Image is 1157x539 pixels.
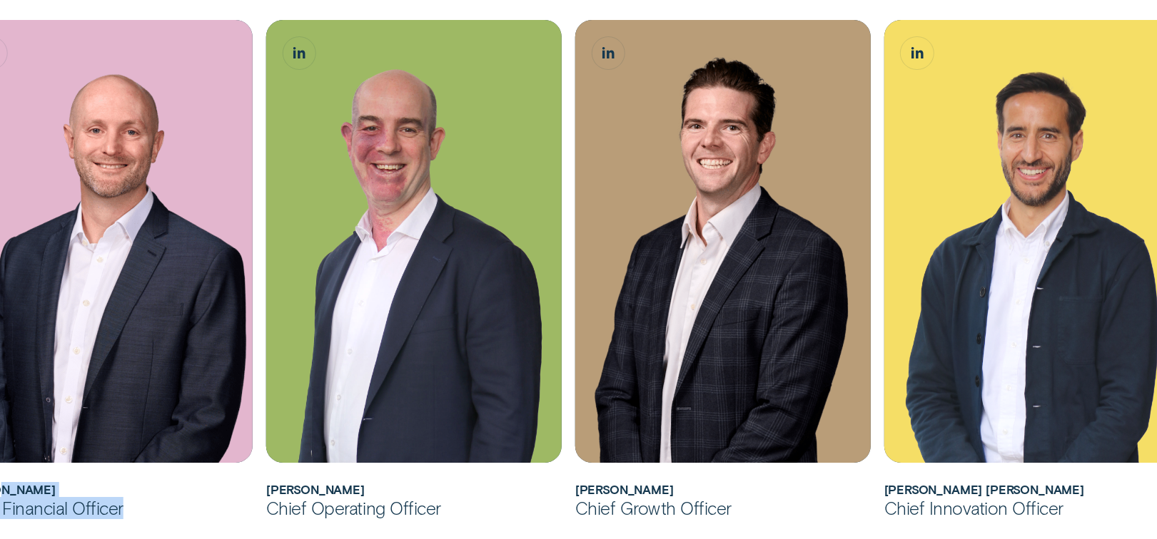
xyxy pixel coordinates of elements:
[266,20,562,463] div: Sam Harding, Chief Operating Officer
[575,20,871,463] div: James Goodwin, Chief Growth Officer
[575,20,871,463] img: James Goodwin
[266,483,562,497] h2: Sam Harding
[901,37,934,70] a: Álvaro Carpio Colón, Chief Innovation Officer LinkedIn button
[592,37,625,70] a: James Goodwin, Chief Growth Officer LinkedIn button
[575,483,871,497] h2: James Goodwin
[266,20,562,463] img: Sam Harding
[266,497,562,519] div: Chief Operating Officer
[283,37,316,70] a: Sam Harding, Chief Operating Officer LinkedIn button
[575,497,871,519] div: Chief Growth Officer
